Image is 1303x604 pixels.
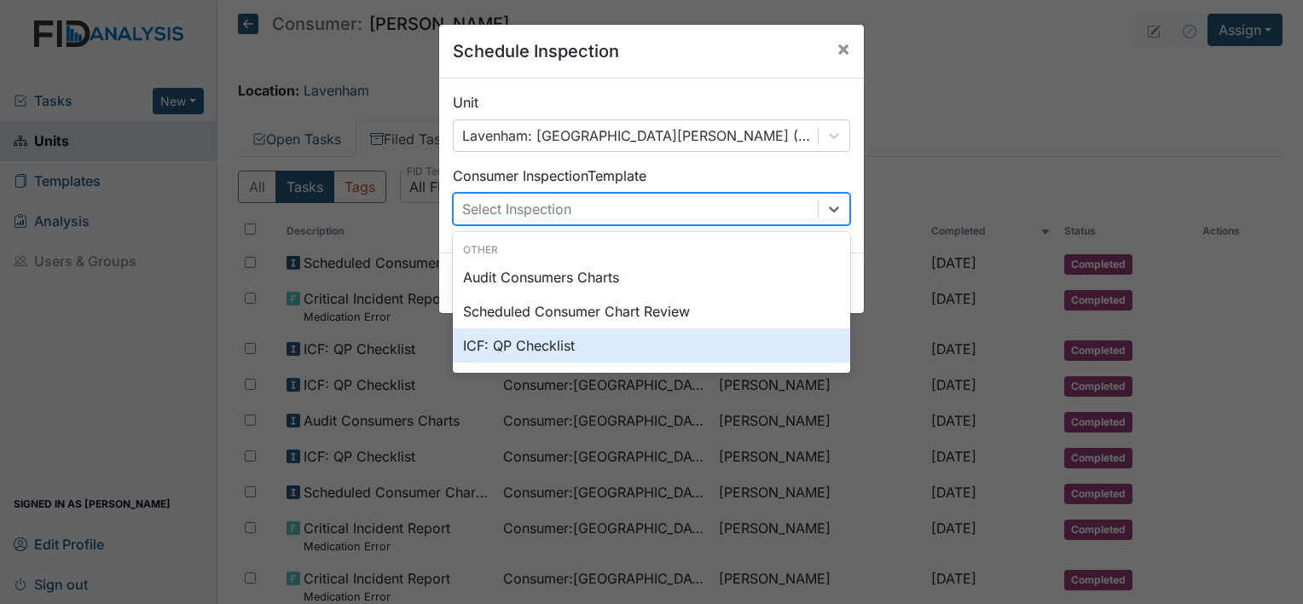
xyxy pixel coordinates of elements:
[453,294,850,328] div: Scheduled Consumer Chart Review
[453,242,850,258] div: Other
[453,166,646,186] label: Consumer Inspection Template
[453,92,478,113] label: Unit
[823,25,864,73] button: Close
[837,36,850,61] span: ×
[453,328,850,363] div: ICF: QP Checklist
[462,125,819,146] div: Lavenham: [GEOGRAPHIC_DATA][PERSON_NAME] (Consumer)
[453,260,850,294] div: Audit Consumers Charts
[453,38,619,64] h5: Schedule Inspection
[462,199,571,219] div: Select Inspection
